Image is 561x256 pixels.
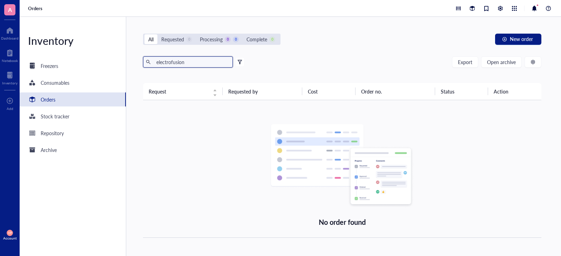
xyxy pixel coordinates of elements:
[223,83,302,100] th: Requested by
[269,36,275,42] div: 0
[28,5,44,12] a: Orders
[20,76,126,90] a: Consumables
[1,36,19,40] div: Dashboard
[481,56,522,68] button: Open archive
[458,59,472,65] span: Export
[2,58,18,63] div: Notebook
[200,35,223,43] div: Processing
[488,83,541,100] th: Action
[3,236,17,240] div: Account
[1,25,19,40] a: Dashboard
[510,36,533,42] span: New order
[41,112,69,120] div: Stock tracker
[20,59,126,73] a: Freezers
[41,96,55,103] div: Orders
[495,34,541,45] button: New order
[148,35,154,43] div: All
[356,83,435,100] th: Order no.
[186,36,192,42] div: 0
[149,88,209,95] span: Request
[2,70,18,85] a: Inventory
[435,83,488,100] th: Status
[143,83,223,100] th: Request
[41,129,64,137] div: Repository
[2,81,18,85] div: Inventory
[8,5,12,14] span: A
[8,231,12,234] span: VP
[233,36,239,42] div: 0
[20,92,126,106] a: Orders
[246,35,267,43] div: Complete
[20,126,126,140] a: Repository
[41,62,58,70] div: Freezers
[270,124,414,208] img: Empty state
[20,143,126,157] a: Archive
[319,216,366,228] div: No order found
[41,146,57,154] div: Archive
[20,109,126,123] a: Stock tracker
[20,34,126,48] div: Inventory
[452,56,478,68] button: Export
[161,35,184,43] div: Requested
[225,36,231,42] div: 0
[487,59,516,65] span: Open archive
[2,47,18,63] a: Notebook
[143,34,280,45] div: segmented control
[302,83,355,100] th: Cost
[154,57,230,67] input: Find orders in table
[7,106,13,111] div: Add
[41,79,69,87] div: Consumables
